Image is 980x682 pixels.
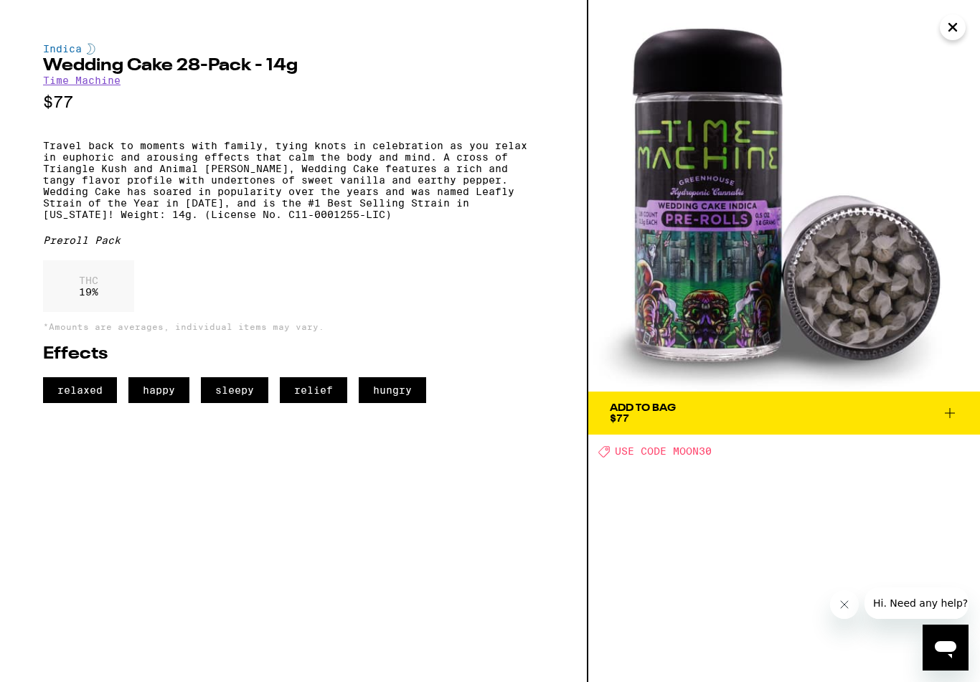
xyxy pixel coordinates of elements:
[43,57,544,75] h2: Wedding Cake 28-Pack - 14g
[43,93,544,111] p: $77
[830,590,859,619] iframe: Close message
[940,14,966,40] button: Close
[87,43,95,55] img: indicaColor.svg
[43,260,134,312] div: 19 %
[588,392,980,435] button: Add To Bag$77
[615,446,712,458] span: USE CODE MOON30
[43,140,544,220] p: Travel back to moments with family, tying knots in celebration as you relax in euphoric and arous...
[359,377,426,403] span: hungry
[43,377,117,403] span: relaxed
[43,235,544,246] div: Preroll Pack
[43,322,544,331] p: *Amounts are averages, individual items may vary.
[864,587,969,619] iframe: Message from company
[43,75,121,86] a: Time Machine
[280,377,347,403] span: relief
[610,403,676,413] div: Add To Bag
[128,377,189,403] span: happy
[923,625,969,671] iframe: Button to launch messaging window
[201,377,268,403] span: sleepy
[43,346,544,363] h2: Effects
[610,412,629,424] span: $77
[43,43,544,55] div: Indica
[79,275,98,286] p: THC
